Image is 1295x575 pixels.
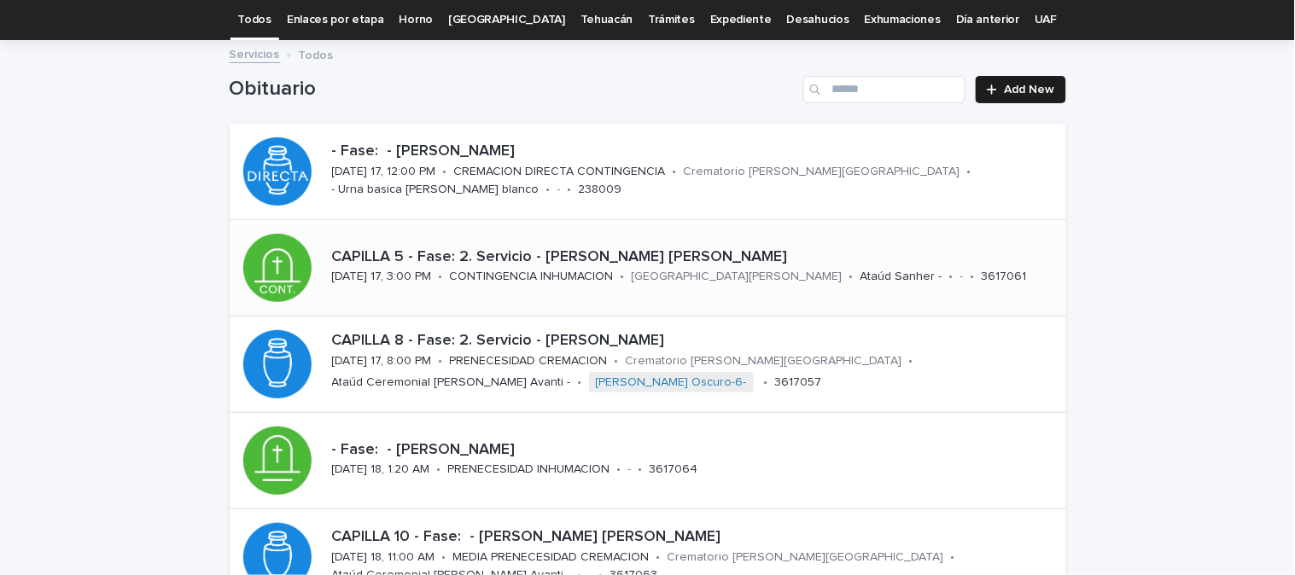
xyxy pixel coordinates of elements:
p: • [673,165,677,179]
p: [DATE] 17, 3:00 PM [332,270,432,284]
p: Ataúd Sanher - [860,270,942,284]
p: • [615,354,619,369]
a: CAPILLA 5 - Fase: 2. Servicio - [PERSON_NAME] [PERSON_NAME][DATE] 17, 3:00 PM•CONTINGENCIA INHUMA... [230,220,1066,317]
p: - Fase: - [PERSON_NAME] [332,441,882,460]
p: • [909,354,913,369]
p: • [621,270,625,284]
p: • [568,183,572,197]
p: Crematorio [PERSON_NAME][GEOGRAPHIC_DATA] [626,354,902,369]
p: 238009 [579,183,622,197]
p: PRENECESIDAD INHUMACION [448,462,610,477]
p: • [949,270,954,284]
p: CREMACION DIRECTA CONTINGENCIA [454,165,666,179]
span: Add New [1005,84,1055,96]
a: - Fase: - [PERSON_NAME][DATE] 17, 12:00 PM•CREMACION DIRECTA CONTINGENCIA•Crematorio [PERSON_NAME... [230,124,1066,220]
p: Ataúd Ceremonial [PERSON_NAME] Avanti - [332,375,571,390]
p: [GEOGRAPHIC_DATA][PERSON_NAME] [632,270,843,284]
p: - [557,183,561,197]
p: • [967,165,971,179]
p: • [617,462,621,477]
p: MEDIA PRENECESIDAD CREMACION [453,550,650,565]
p: • [578,375,582,390]
p: - Urna basica [PERSON_NAME] blanco [332,183,540,197]
p: • [442,550,446,565]
p: PRENECESIDAD CREMACION [450,354,608,369]
p: [DATE] 18, 1:20 AM [332,462,430,477]
p: Crematorio [PERSON_NAME][GEOGRAPHIC_DATA] [668,550,944,565]
p: • [443,165,447,179]
p: [DATE] 17, 12:00 PM [332,165,436,179]
h1: Obituario [230,77,797,102]
a: Add New [976,76,1065,103]
p: CAPILLA 5 - Fase: 2. Servicio - [PERSON_NAME] [PERSON_NAME] [332,248,1059,267]
p: • [971,270,975,284]
p: 3617064 [650,462,698,477]
p: • [437,462,441,477]
p: • [639,462,643,477]
a: - Fase: - [PERSON_NAME][DATE] 18, 1:20 AM•PRENECESIDAD INHUMACION•-•3617064 [230,413,1066,509]
input: Search [803,76,965,103]
p: • [656,550,661,565]
p: 3617057 [775,375,822,390]
p: 3617061 [982,270,1027,284]
a: Servicios [230,44,280,63]
a: [PERSON_NAME] Oscuro-6- [596,375,747,390]
p: • [951,550,955,565]
p: [DATE] 18, 11:00 AM [332,550,435,565]
p: • [546,183,551,197]
p: Crematorio [PERSON_NAME][GEOGRAPHIC_DATA] [684,165,960,179]
p: CONTINGENCIA INHUMACION [450,270,614,284]
p: Todos [299,44,334,63]
p: • [764,375,768,390]
p: CAPILLA 8 - Fase: 2. Servicio - [PERSON_NAME] [332,332,1059,351]
p: • [439,354,443,369]
p: [DATE] 17, 8:00 PM [332,354,432,369]
a: CAPILLA 8 - Fase: 2. Servicio - [PERSON_NAME][DATE] 17, 8:00 PM•PRENECESIDAD CREMACION•Crematorio... [230,317,1066,413]
p: • [849,270,854,284]
p: - [960,270,964,284]
p: - Fase: - [PERSON_NAME] [332,142,1059,161]
p: - [628,462,632,477]
p: • [439,270,443,284]
p: CAPILLA 10 - Fase: - [PERSON_NAME] [PERSON_NAME] [332,528,1059,547]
